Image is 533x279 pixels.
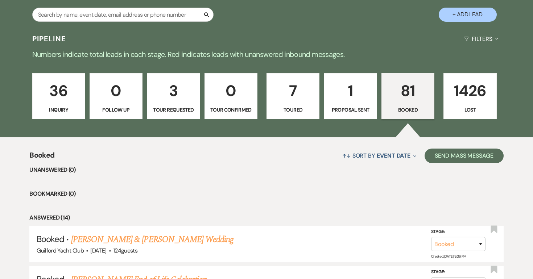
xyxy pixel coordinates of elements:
[461,29,501,49] button: Filters
[271,106,315,114] p: Toured
[32,73,85,120] a: 36Inquiry
[381,73,434,120] a: 81Booked
[443,73,496,120] a: 1426Lost
[29,213,504,222] li: Answered (14)
[29,189,504,199] li: Bookmarked (0)
[329,106,372,114] p: Proposal Sent
[152,79,195,103] p: 3
[113,247,137,254] span: 124 guests
[37,233,64,245] span: Booked
[209,106,253,114] p: Tour Confirmed
[209,79,253,103] p: 0
[377,152,410,159] span: Event Date
[71,233,234,246] a: [PERSON_NAME] & [PERSON_NAME] Wedding
[448,106,492,114] p: Lost
[204,73,257,120] a: 0Tour Confirmed
[94,79,138,103] p: 0
[431,228,486,236] label: Stage:
[32,34,66,44] h3: Pipeline
[29,165,504,175] li: Unanswered (0)
[431,268,486,276] label: Stage:
[324,73,377,120] a: 1Proposal Sent
[266,73,319,120] a: 7Toured
[152,106,195,114] p: Tour Requested
[342,152,351,159] span: ↑↓
[37,79,80,103] p: 36
[29,150,54,165] span: Booked
[339,146,419,165] button: Sort By Event Date
[94,106,138,114] p: Follow Up
[329,79,372,103] p: 1
[37,247,84,254] span: Guilford Yacht Club
[271,79,315,103] p: 7
[425,149,504,163] button: Send Mass Message
[147,73,200,120] a: 3Tour Requested
[386,106,430,114] p: Booked
[5,49,528,60] p: Numbers indicate total leads in each stage. Red indicates leads with unanswered inbound messages.
[431,254,466,259] span: Created: [DATE] 9:36 PM
[386,79,430,103] p: 81
[448,79,492,103] p: 1426
[32,8,214,22] input: Search by name, event date, email address or phone number
[90,247,106,254] span: [DATE]
[439,8,497,22] button: + Add Lead
[37,106,80,114] p: Inquiry
[90,73,142,120] a: 0Follow Up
